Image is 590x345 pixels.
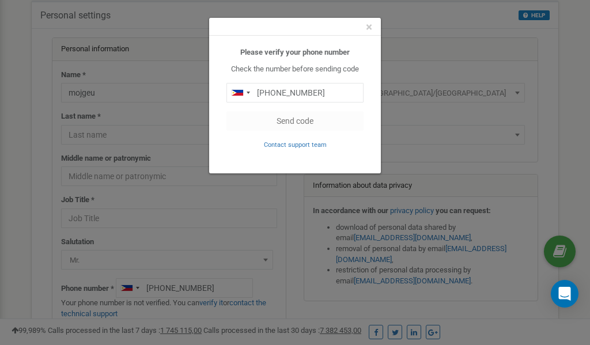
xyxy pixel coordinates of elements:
[240,48,350,56] b: Please verify your phone number
[264,140,327,149] a: Contact support team
[226,64,364,75] p: Check the number before sending code
[226,83,364,103] input: 0905 123 4567
[366,20,372,34] span: ×
[227,84,254,102] div: Telephone country code
[551,280,578,308] div: Open Intercom Messenger
[226,111,364,131] button: Send code
[264,141,327,149] small: Contact support team
[366,21,372,33] button: Close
